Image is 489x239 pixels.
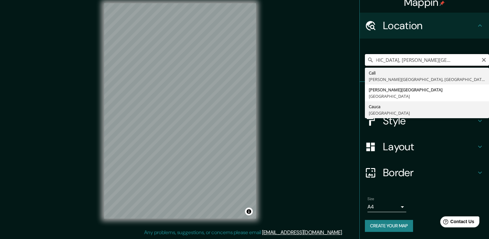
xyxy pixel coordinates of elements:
[369,103,485,110] div: Cauca
[431,214,482,232] iframe: Help widget launcher
[481,56,486,63] button: Clear
[367,202,406,212] div: A4
[343,229,344,236] div: .
[360,134,489,160] div: Layout
[360,108,489,134] div: Style
[360,160,489,186] div: Border
[369,70,485,76] div: Cali
[440,1,445,6] img: pin-icon.png
[369,86,485,93] div: [PERSON_NAME][GEOGRAPHIC_DATA]
[369,93,485,99] div: [GEOGRAPHIC_DATA]
[369,76,485,83] div: [PERSON_NAME][GEOGRAPHIC_DATA], [GEOGRAPHIC_DATA]
[369,110,485,116] div: [GEOGRAPHIC_DATA]
[383,19,476,32] h4: Location
[262,229,342,236] a: [EMAIL_ADDRESS][DOMAIN_NAME]
[367,196,374,202] label: Size
[383,140,476,153] h4: Layout
[144,229,343,236] p: Any problems, suggestions, or concerns please email .
[360,82,489,108] div: Pins
[383,114,476,127] h4: Style
[383,166,476,179] h4: Border
[104,3,256,219] canvas: Map
[365,54,489,66] input: Pick your city or area
[365,220,413,232] button: Create your map
[245,208,253,215] button: Toggle attribution
[344,229,345,236] div: .
[360,13,489,39] div: Location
